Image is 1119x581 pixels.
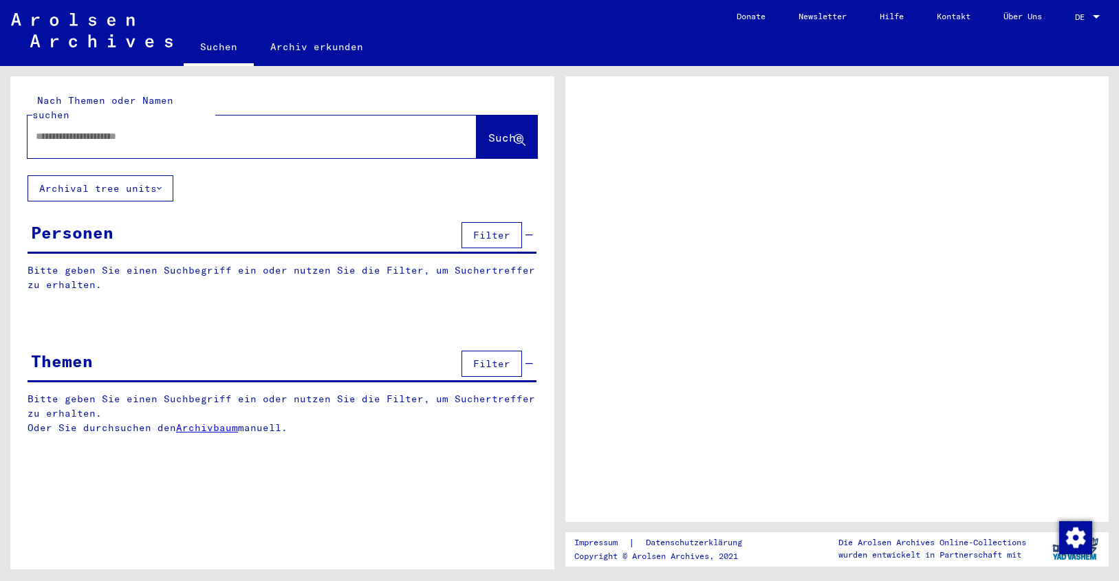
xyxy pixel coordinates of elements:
button: Archival tree units [28,175,173,201]
img: Arolsen_neg.svg [11,13,173,47]
a: Impressum [574,536,629,550]
a: Archivbaum [176,421,238,434]
p: Copyright © Arolsen Archives, 2021 [574,550,759,562]
a: Archiv erkunden [254,30,380,63]
img: Zustimmung ändern [1059,521,1092,554]
p: wurden entwickelt in Partnerschaft mit [838,549,1026,561]
a: Suchen [184,30,254,66]
div: Themen [31,349,93,373]
p: Bitte geben Sie einen Suchbegriff ein oder nutzen Sie die Filter, um Suchertreffer zu erhalten. [28,263,536,292]
img: yv_logo.png [1050,531,1101,566]
div: Personen [31,220,113,245]
p: Die Arolsen Archives Online-Collections [838,536,1026,549]
div: | [574,536,759,550]
span: DE [1075,12,1090,22]
p: Bitte geben Sie einen Suchbegriff ein oder nutzen Sie die Filter, um Suchertreffer zu erhalten. O... [28,392,537,435]
a: Datenschutzerklärung [635,536,759,550]
button: Filter [461,222,522,248]
span: Filter [473,229,510,241]
mat-label: Nach Themen oder Namen suchen [32,94,173,121]
button: Filter [461,351,522,377]
span: Suche [488,131,523,144]
span: Filter [473,358,510,370]
button: Suche [477,116,537,158]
